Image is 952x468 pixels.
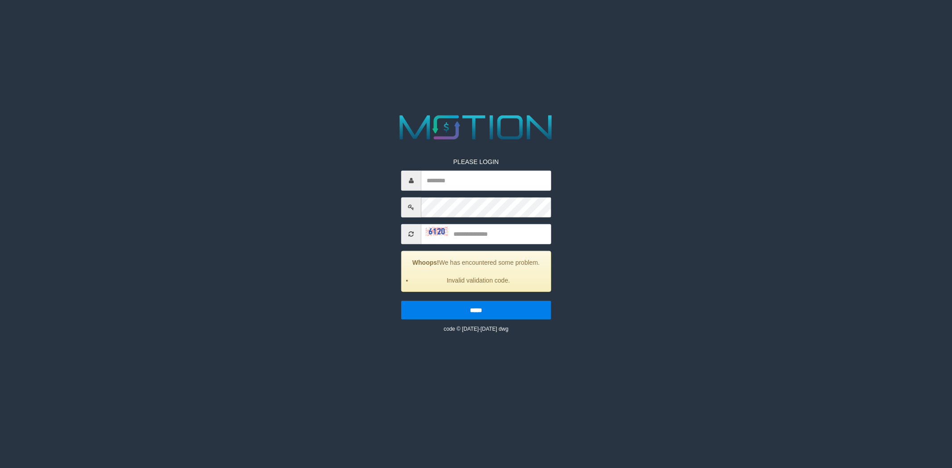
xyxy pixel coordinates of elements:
[426,227,448,236] img: captcha
[401,157,551,166] p: PLEASE LOGIN
[401,250,551,291] div: We has encountered some problem.
[393,111,559,144] img: MOTION_logo.png
[412,259,439,266] strong: Whoops!
[444,325,508,332] small: code © [DATE]-[DATE] dwg
[413,275,544,284] li: Invalid validation code.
